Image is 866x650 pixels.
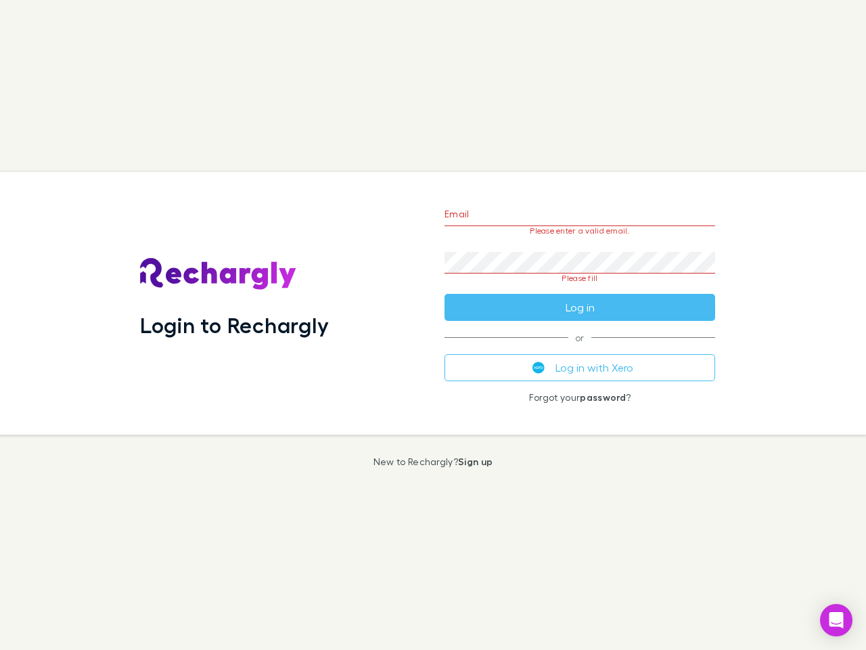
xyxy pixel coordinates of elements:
p: New to Rechargly? [373,456,493,467]
a: Sign up [458,456,493,467]
p: Please enter a valid email. [445,226,715,236]
p: Please fill [445,274,715,283]
button: Log in [445,294,715,321]
button: Log in with Xero [445,354,715,381]
p: Forgot your ? [445,392,715,403]
a: password [580,391,626,403]
img: Rechargly's Logo [140,258,297,290]
h1: Login to Rechargly [140,312,329,338]
img: Xero's logo [532,362,545,374]
div: Open Intercom Messenger [820,604,852,636]
span: or [445,337,715,338]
